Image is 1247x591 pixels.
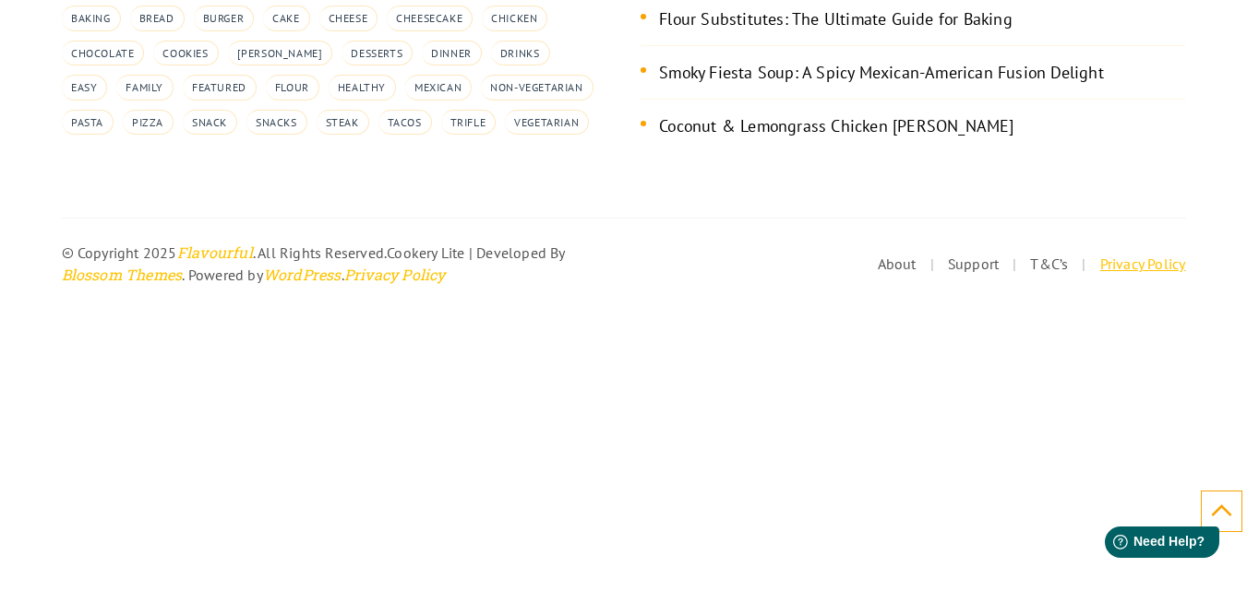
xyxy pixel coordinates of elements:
a: steak (1 item) [317,110,369,136]
a: Snacks (1 item) [246,110,307,136]
a: Cake (4 items) [263,6,309,31]
span: © Copyright 2025 . All Rights Reserved. [62,243,388,262]
a: Coconut & Lemongrass Chicken [PERSON_NAME] [659,115,1013,136]
a: Cheese (7 items) [319,6,378,31]
a: Cheesecake (1 item) [387,6,473,31]
a: Easy (1 item) [62,75,107,100]
a: Blossom Themes [62,264,183,286]
iframe: Help widget launcher [1083,519,1227,571]
a: T&C’s [1030,254,1068,273]
a: Pizza (1 item) [123,110,174,136]
a: Tacos (2 items) [378,110,432,136]
a: Featured (14 items) [183,75,257,100]
a: Privacy Policy [1100,254,1186,273]
a: Cookies (1 item) [153,41,218,66]
a: Privacy Policy [344,264,446,286]
a: Trifle (1 item) [441,110,497,136]
a: Snack (16 items) [183,110,237,136]
a: Healthy (6 items) [329,75,396,100]
a: Pasta (1 item) [62,110,114,136]
a: Chocolate (6 items) [62,41,144,66]
a: Mexican (2 items) [405,75,472,100]
a: flour (1 item) [266,75,319,100]
a: Curry (1 item) [228,41,333,66]
a: Dinner (12 items) [422,41,482,66]
a: Chicken (1 item) [482,6,547,31]
a: Support [948,254,999,273]
iframe: Advertisement [70,323,1178,581]
a: WordPress [263,264,342,286]
a: Non-Vegetarian (2 items) [481,75,593,100]
a: Vegetarian (9 items) [505,110,589,136]
a: About [878,254,917,273]
a: Smoky Fiesta Soup: A Spicy Mexican-American Fusion Delight [659,62,1104,83]
a: Flavourful [177,242,253,264]
a: Bread (1 item) [130,6,185,31]
a: Drinks (1 item) [491,41,550,66]
a: Family (1 item) [116,75,174,100]
a: Flour Substitutes: The Ultimate Guide for Baking [659,8,1013,30]
a: Desserts (19 items) [342,41,413,66]
div: Cookery Lite | Developed By . Powered by . [62,242,624,286]
a: baking (1 item) [62,6,121,31]
a: Burger (1 item) [194,6,255,31]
